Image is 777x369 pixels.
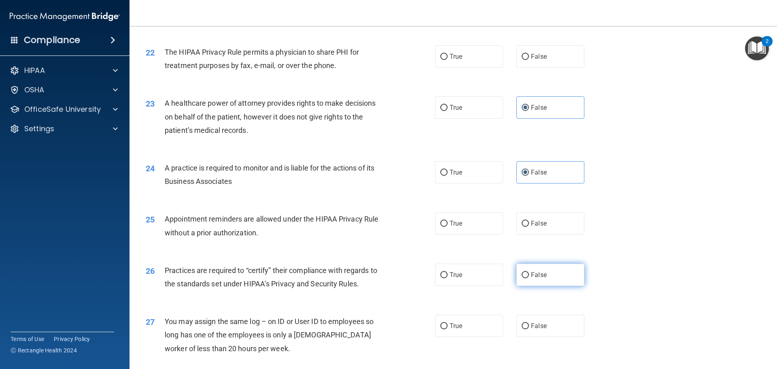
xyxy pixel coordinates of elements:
span: False [531,271,547,279]
a: HIPAA [10,66,118,75]
span: 24 [146,164,155,173]
img: PMB logo [10,9,120,25]
span: 26 [146,266,155,276]
p: OfficeSafe University [24,105,101,114]
p: OSHA [24,85,45,95]
span: 23 [146,99,155,109]
p: HIPAA [24,66,45,75]
button: Open Resource Center, 2 new notifications [745,36,769,60]
a: Privacy Policy [54,335,90,343]
input: True [440,170,448,176]
a: Settings [10,124,118,134]
span: False [531,220,547,227]
p: Settings [24,124,54,134]
span: Ⓒ Rectangle Health 2024 [11,346,77,354]
span: False [531,53,547,60]
span: True [450,271,462,279]
input: True [440,221,448,227]
h4: Compliance [24,34,80,46]
input: True [440,323,448,329]
input: False [522,105,529,111]
div: 2 [766,41,769,52]
span: True [450,53,462,60]
span: A healthcare power of attorney provides rights to make decisions on behalf of the patient, howeve... [165,99,376,134]
span: You may assign the same log – on ID or User ID to employees so long has one of the employees is o... [165,317,374,352]
span: False [531,322,547,330]
span: True [450,322,462,330]
span: False [531,169,547,176]
span: 22 [146,48,155,58]
a: OfficeSafe University [10,105,118,114]
span: 25 [146,215,155,224]
span: The HIPAA Privacy Rule permits a physician to share PHI for treatment purposes by fax, e-mail, or... [165,48,359,70]
input: False [522,54,529,60]
span: Practices are required to “certify” their compliance with regards to the standards set under HIPA... [165,266,377,288]
span: True [450,104,462,111]
span: A practice is required to monitor and is liable for the actions of its Business Associates [165,164,374,186]
input: False [522,323,529,329]
a: Terms of Use [11,335,44,343]
a: OSHA [10,85,118,95]
span: 27 [146,317,155,327]
input: True [440,105,448,111]
input: False [522,221,529,227]
span: True [450,220,462,227]
input: False [522,170,529,176]
input: False [522,272,529,278]
span: Appointment reminders are allowed under the HIPAA Privacy Rule without a prior authorization. [165,215,378,237]
input: True [440,54,448,60]
span: False [531,104,547,111]
input: True [440,272,448,278]
span: True [450,169,462,176]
